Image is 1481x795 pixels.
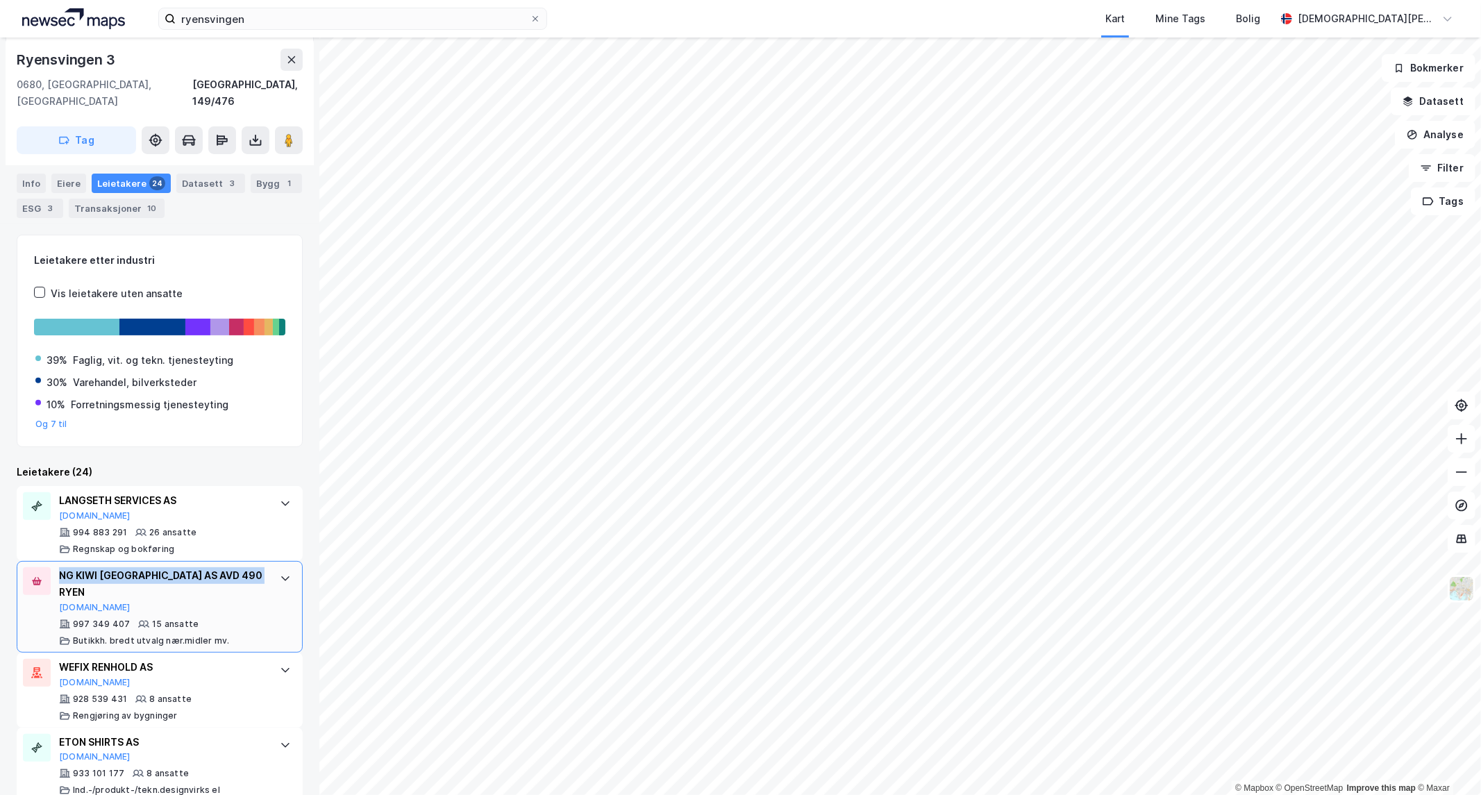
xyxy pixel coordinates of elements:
[17,49,117,71] div: Ryensvingen 3
[47,352,67,369] div: 39%
[47,374,67,391] div: 30%
[192,76,303,110] div: [GEOGRAPHIC_DATA], 149/476
[35,419,67,430] button: Og 7 til
[71,396,228,413] div: Forretningsmessig tjenesteyting
[47,396,65,413] div: 10%
[51,285,183,302] div: Vis leietakere uten ansatte
[176,174,245,193] div: Datasett
[73,694,127,705] div: 928 539 431
[17,76,192,110] div: 0680, [GEOGRAPHIC_DATA], [GEOGRAPHIC_DATA]
[73,710,178,721] div: Rengjøring av bygninger
[73,374,196,391] div: Varehandel, bilverksteder
[283,176,296,190] div: 1
[73,768,124,779] div: 933 101 177
[59,734,266,751] div: ETON SHIRTS AS
[73,544,174,555] div: Regnskap og bokføring
[73,635,229,646] div: Butikkh. bredt utvalg nær.midler mv.
[149,527,196,538] div: 26 ansatte
[1448,576,1475,602] img: Z
[59,677,131,688] button: [DOMAIN_NAME]
[149,694,192,705] div: 8 ansatte
[73,619,130,630] div: 997 349 407
[69,199,165,218] div: Transaksjoner
[59,510,131,521] button: [DOMAIN_NAME]
[92,174,171,193] div: Leietakere
[1155,10,1205,27] div: Mine Tags
[59,492,266,509] div: LANGSETH SERVICES AS
[17,464,303,480] div: Leietakere (24)
[34,252,285,269] div: Leietakere etter industri
[176,8,530,29] input: Søk på adresse, matrikkel, gårdeiere, leietakere eller personer
[1347,783,1416,793] a: Improve this map
[1382,54,1475,82] button: Bokmerker
[1236,10,1260,27] div: Bolig
[152,619,199,630] div: 15 ansatte
[59,659,266,676] div: WEFIX RENHOLD AS
[59,751,131,762] button: [DOMAIN_NAME]
[226,176,240,190] div: 3
[1412,728,1481,795] iframe: Chat Widget
[149,176,165,190] div: 24
[251,174,302,193] div: Bygg
[59,567,266,601] div: NG KIWI [GEOGRAPHIC_DATA] AS AVD 490 RYEN
[1235,783,1273,793] a: Mapbox
[17,126,136,154] button: Tag
[1409,154,1475,182] button: Filter
[73,352,233,369] div: Faglig, vit. og tekn. tjenesteyting
[1105,10,1125,27] div: Kart
[73,527,127,538] div: 994 883 291
[147,768,189,779] div: 8 ansatte
[1412,728,1481,795] div: Kontrollprogram for chat
[144,201,159,215] div: 10
[44,201,58,215] div: 3
[1391,87,1475,115] button: Datasett
[1411,187,1475,215] button: Tags
[1276,783,1344,793] a: OpenStreetMap
[1395,121,1475,149] button: Analyse
[59,602,131,613] button: [DOMAIN_NAME]
[17,199,63,218] div: ESG
[1298,10,1437,27] div: [DEMOGRAPHIC_DATA][PERSON_NAME]
[22,8,125,29] img: logo.a4113a55bc3d86da70a041830d287a7e.svg
[51,174,86,193] div: Eiere
[17,174,46,193] div: Info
